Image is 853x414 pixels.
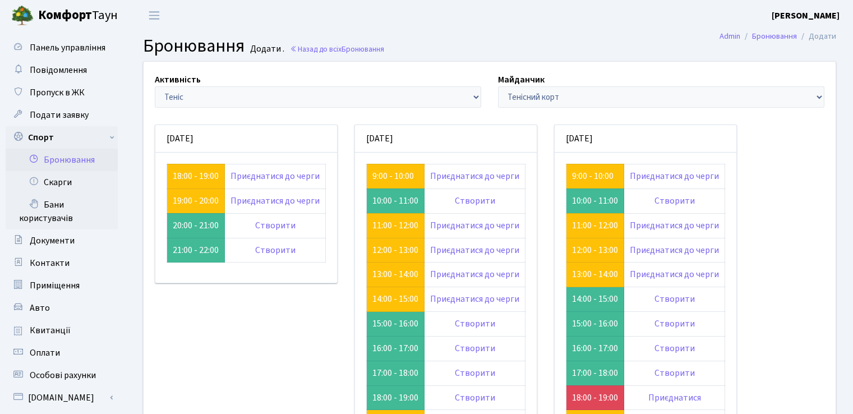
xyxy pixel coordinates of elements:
[167,213,225,238] td: 20:00 - 21:00
[6,36,118,59] a: Панель управління
[430,170,519,182] a: Приєднатися до черги
[772,9,840,22] a: [PERSON_NAME]
[155,73,201,86] label: Активність
[6,274,118,297] a: Приміщення
[6,59,118,81] a: Повідомлення
[430,268,519,280] a: Приєднатися до черги
[30,234,75,247] span: Документи
[342,44,384,54] span: Бронювання
[630,170,719,182] a: Приєднатися до черги
[6,81,118,104] a: Пропуск в ЖК
[455,342,495,355] a: Створити
[566,361,624,385] td: 17:00 - 18:00
[566,287,624,312] td: 14:00 - 15:00
[455,195,495,207] a: Створити
[455,318,495,330] a: Створити
[248,44,284,54] small: Додати .
[654,293,695,305] a: Створити
[572,219,618,232] a: 11:00 - 12:00
[30,279,80,292] span: Приміщення
[30,369,96,381] span: Особові рахунки
[143,33,245,59] span: Бронювання
[372,293,418,305] a: 14:00 - 15:00
[372,268,418,280] a: 13:00 - 14:00
[654,342,695,355] a: Створити
[555,125,736,153] div: [DATE]
[6,364,118,387] a: Особові рахунки
[6,149,118,171] a: Бронювання
[572,392,618,404] a: 18:00 - 19:00
[430,293,519,305] a: Приєднатися до черги
[430,244,519,256] a: Приєднатися до черги
[6,252,118,274] a: Контакти
[648,392,701,404] a: Приєднатися
[720,30,740,42] a: Admin
[155,125,337,153] div: [DATE]
[6,387,118,409] a: [DOMAIN_NAME]
[367,385,425,410] td: 18:00 - 19:00
[30,109,89,121] span: Подати заявку
[6,104,118,126] a: Подати заявку
[566,312,624,337] td: 15:00 - 16:00
[6,229,118,252] a: Документи
[6,342,118,364] a: Оплати
[455,392,495,404] a: Створити
[140,6,168,25] button: Переключити навігацію
[367,361,425,385] td: 17:00 - 18:00
[30,257,70,269] span: Контакти
[173,195,219,207] a: 19:00 - 20:00
[30,86,85,99] span: Пропуск в ЖК
[703,25,853,48] nav: breadcrumb
[630,268,719,280] a: Приєднатися до черги
[6,126,118,149] a: Спорт
[255,244,296,256] a: Створити
[455,367,495,379] a: Створити
[230,195,320,207] a: Приєднатися до черги
[797,30,836,43] li: Додати
[430,219,519,232] a: Приєднатися до черги
[11,4,34,27] img: logo.png
[255,219,296,232] a: Створити
[372,244,418,256] a: 12:00 - 13:00
[290,44,384,54] a: Назад до всіхБронювання
[630,244,719,256] a: Приєднатися до черги
[30,42,105,54] span: Панель управління
[30,64,87,76] span: Повідомлення
[6,171,118,194] a: Скарги
[355,125,537,153] div: [DATE]
[654,367,695,379] a: Створити
[572,170,614,182] a: 9:00 - 10:00
[30,347,60,359] span: Оплати
[498,73,545,86] label: Майданчик
[167,238,225,263] td: 21:00 - 22:00
[367,312,425,337] td: 15:00 - 16:00
[6,297,118,319] a: Авто
[572,268,618,280] a: 13:00 - 14:00
[38,6,92,24] b: Комфорт
[230,170,320,182] a: Приєднатися до черги
[630,219,719,232] a: Приєднатися до черги
[367,336,425,361] td: 16:00 - 17:00
[38,6,118,25] span: Таун
[752,30,797,42] a: Бронювання
[30,302,50,314] span: Авто
[367,188,425,213] td: 10:00 - 11:00
[173,170,219,182] a: 18:00 - 19:00
[372,170,414,182] a: 9:00 - 10:00
[654,195,695,207] a: Створити
[572,244,618,256] a: 12:00 - 13:00
[6,194,118,229] a: Бани користувачів
[6,319,118,342] a: Квитанції
[30,324,71,337] span: Квитанції
[654,318,695,330] a: Створити
[566,188,624,213] td: 10:00 - 11:00
[772,10,840,22] b: [PERSON_NAME]
[566,336,624,361] td: 16:00 - 17:00
[372,219,418,232] a: 11:00 - 12:00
